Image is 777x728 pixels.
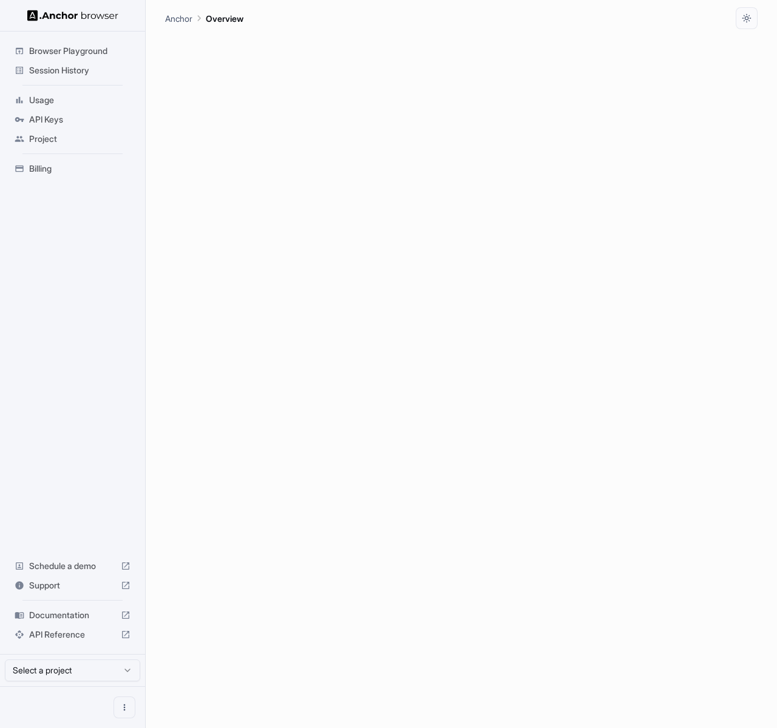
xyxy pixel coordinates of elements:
[10,605,135,625] div: Documentation
[10,61,135,80] div: Session History
[27,10,118,21] img: Anchor Logo
[206,12,243,25] p: Overview
[29,163,131,175] span: Billing
[29,629,116,641] span: API Reference
[10,90,135,110] div: Usage
[29,45,131,57] span: Browser Playground
[165,12,243,25] nav: breadcrumb
[29,579,116,591] span: Support
[29,94,131,106] span: Usage
[114,696,135,718] button: Open menu
[29,113,131,126] span: API Keys
[29,64,131,76] span: Session History
[29,133,131,145] span: Project
[10,576,135,595] div: Support
[10,556,135,576] div: Schedule a demo
[10,129,135,149] div: Project
[10,625,135,644] div: API Reference
[29,609,116,621] span: Documentation
[10,110,135,129] div: API Keys
[165,12,192,25] p: Anchor
[29,560,116,572] span: Schedule a demo
[10,41,135,61] div: Browser Playground
[10,159,135,178] div: Billing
